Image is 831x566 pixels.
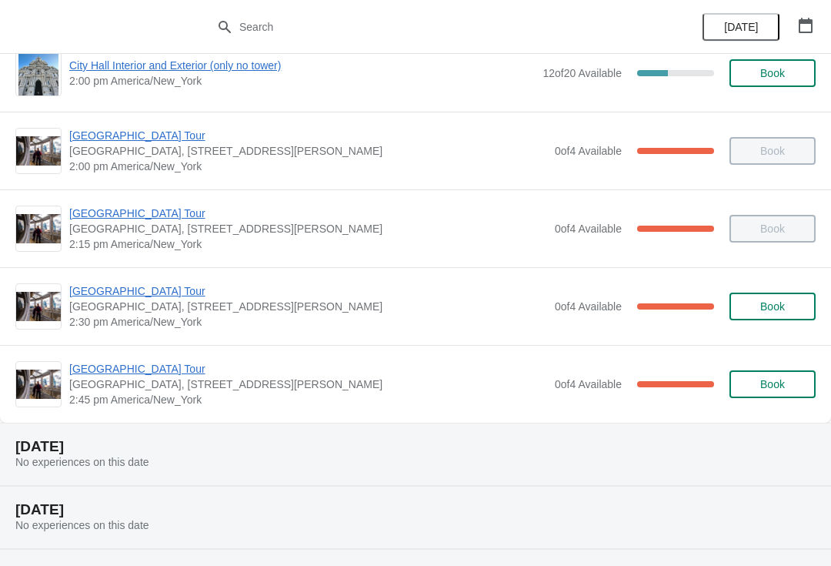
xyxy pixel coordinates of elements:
[724,21,758,33] span: [DATE]
[69,361,547,377] span: [GEOGRAPHIC_DATA] Tour
[18,51,59,95] img: City Hall Interior and Exterior (only no tower) | | 2:00 pm America/New_York
[555,378,622,390] span: 0 of 4 Available
[729,59,816,87] button: Book
[69,221,547,236] span: [GEOGRAPHIC_DATA], [STREET_ADDRESS][PERSON_NAME]
[15,439,816,454] h2: [DATE]
[69,58,535,73] span: City Hall Interior and Exterior (only no tower)
[16,370,61,400] img: City Hall Tower Tour | City Hall Visitor Center, 1400 John F Kennedy Boulevard Suite 121, Philade...
[729,293,816,320] button: Book
[15,502,816,517] h2: [DATE]
[555,145,622,157] span: 0 of 4 Available
[69,314,547,330] span: 2:30 pm America/New_York
[555,223,622,235] span: 0 of 4 Available
[760,67,785,79] span: Book
[16,214,61,244] img: City Hall Tower Tour | City Hall Visitor Center, 1400 John F Kennedy Boulevard Suite 121, Philade...
[69,206,547,221] span: [GEOGRAPHIC_DATA] Tour
[555,300,622,313] span: 0 of 4 Available
[69,73,535,89] span: 2:00 pm America/New_York
[15,519,149,531] span: No experiences on this date
[703,13,779,41] button: [DATE]
[69,159,547,174] span: 2:00 pm America/New_York
[16,292,61,322] img: City Hall Tower Tour | City Hall Visitor Center, 1400 John F Kennedy Boulevard Suite 121, Philade...
[69,392,547,407] span: 2:45 pm America/New_York
[15,456,149,468] span: No experiences on this date
[16,136,61,166] img: City Hall Tower Tour | City Hall Visitor Center, 1400 John F Kennedy Boulevard Suite 121, Philade...
[69,283,547,299] span: [GEOGRAPHIC_DATA] Tour
[69,236,547,252] span: 2:15 pm America/New_York
[69,143,547,159] span: [GEOGRAPHIC_DATA], [STREET_ADDRESS][PERSON_NAME]
[542,67,622,79] span: 12 of 20 Available
[760,378,785,390] span: Book
[729,370,816,398] button: Book
[239,13,623,41] input: Search
[69,299,547,314] span: [GEOGRAPHIC_DATA], [STREET_ADDRESS][PERSON_NAME]
[69,377,547,392] span: [GEOGRAPHIC_DATA], [STREET_ADDRESS][PERSON_NAME]
[69,128,547,143] span: [GEOGRAPHIC_DATA] Tour
[760,300,785,313] span: Book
